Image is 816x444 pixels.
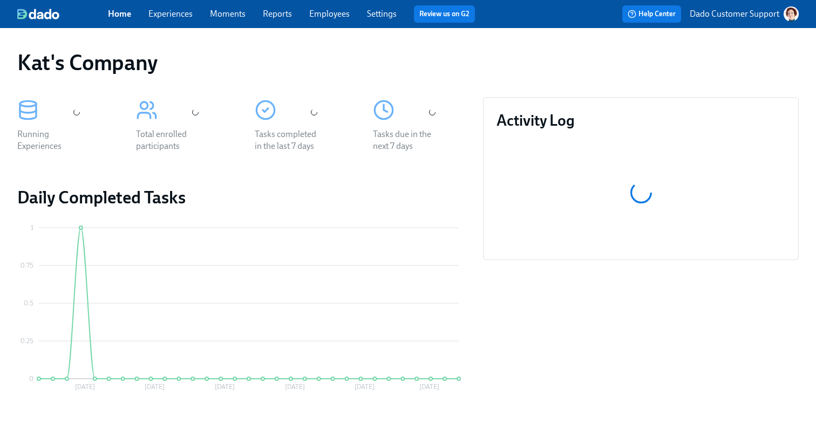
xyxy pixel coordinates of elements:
img: AATXAJw-nxTkv1ws5kLOi-TQIsf862R-bs_0p3UQSuGH=s96-c [784,6,799,22]
div: Tasks completed in the last 7 days [255,128,324,152]
tspan: 0.75 [21,262,33,269]
h2: Daily Completed Tasks [17,187,466,208]
span: Help Center [628,9,676,19]
a: Experiences [148,9,193,19]
img: dado [17,9,59,19]
tspan: 0.5 [24,299,33,307]
tspan: [DATE] [419,383,439,391]
button: Dado Customer Support [690,6,799,22]
p: Dado Customer Support [690,8,779,20]
tspan: 0 [29,375,33,382]
a: Settings [367,9,397,19]
a: dado [17,9,108,19]
h3: Activity Log [497,111,785,130]
tspan: 0.25 [21,337,33,345]
tspan: [DATE] [75,383,95,391]
a: Review us on G2 [419,9,470,19]
tspan: [DATE] [145,383,165,391]
tspan: [DATE] [215,383,235,391]
button: Help Center [622,5,681,23]
a: Home [108,9,131,19]
a: Employees [309,9,350,19]
tspan: 1 [31,224,33,231]
div: Total enrolled participants [136,128,205,152]
h1: Kat's Company [17,50,158,76]
div: Tasks due in the next 7 days [373,128,442,152]
tspan: [DATE] [355,383,375,391]
a: Moments [210,9,246,19]
button: Review us on G2 [414,5,475,23]
tspan: [DATE] [285,383,305,391]
a: Reports [263,9,292,19]
div: Running Experiences [17,128,86,152]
